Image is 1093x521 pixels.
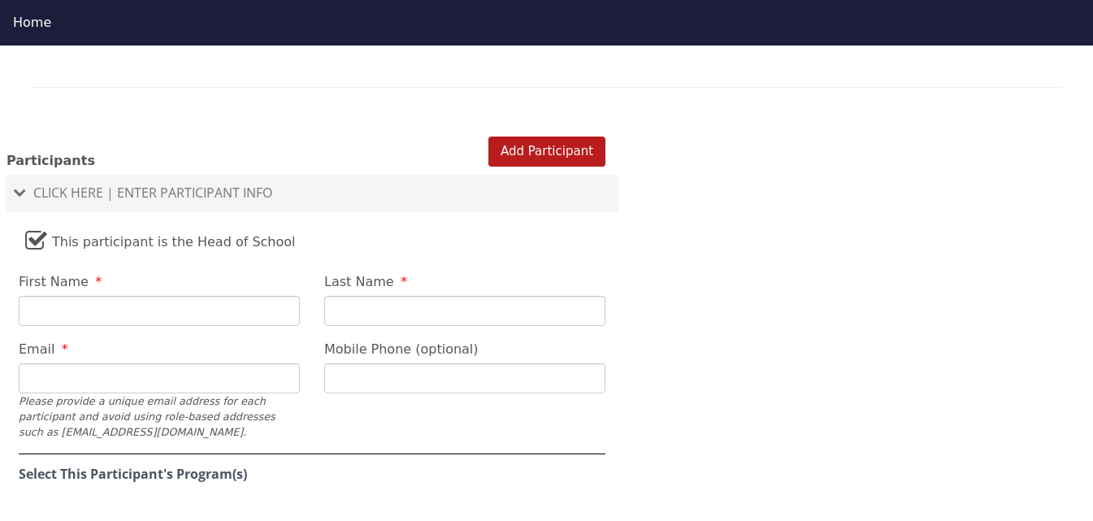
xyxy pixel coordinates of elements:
span: Email [19,341,54,357]
button: Add Participant [488,137,605,167]
span: Participants [7,153,95,168]
h4: Select This Participant's Program(s) [19,467,605,482]
div: Please provide a unique email address for each participant and avoid using role-based addresses s... [19,393,300,441]
span: First Name [19,274,89,289]
div: Home [13,13,1080,33]
span: Mobile Phone (optional) [324,341,479,357]
span: Click Here | Enter Participant Info [33,184,272,202]
label: This participant is the Head of School [25,220,296,255]
span: Last Name [324,274,394,289]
